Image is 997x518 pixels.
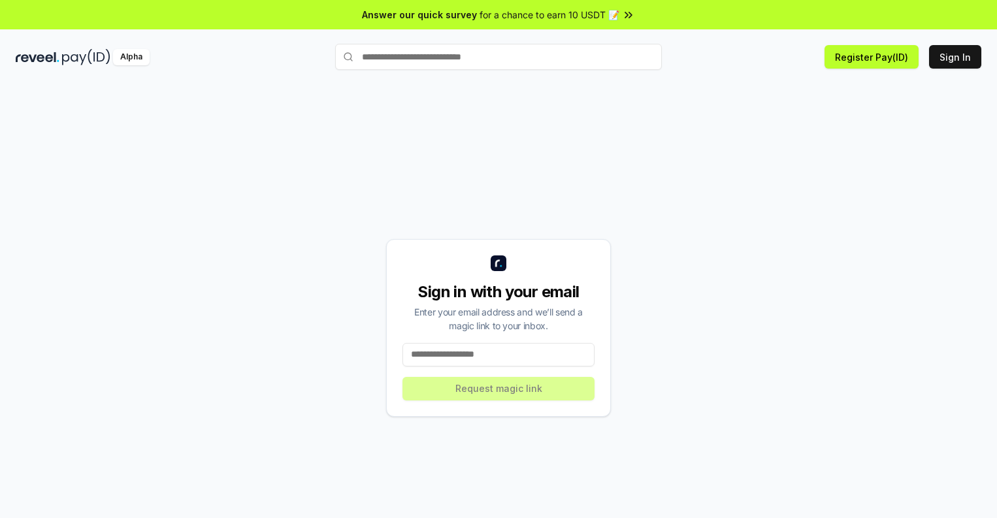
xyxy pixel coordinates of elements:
div: Enter your email address and we’ll send a magic link to your inbox. [402,305,595,332]
div: Sign in with your email [402,282,595,302]
img: pay_id [62,49,110,65]
button: Register Pay(ID) [825,45,919,69]
img: reveel_dark [16,49,59,65]
div: Alpha [113,49,150,65]
span: Answer our quick survey [362,8,477,22]
button: Sign In [929,45,981,69]
img: logo_small [491,255,506,271]
span: for a chance to earn 10 USDT 📝 [480,8,619,22]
